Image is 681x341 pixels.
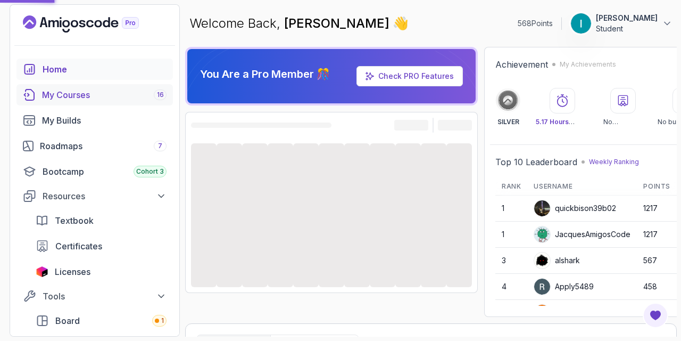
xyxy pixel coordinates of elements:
[527,178,637,196] th: Username
[495,156,577,168] h2: Top 10 Leaderboard
[495,248,527,274] td: 3
[518,18,553,29] p: 568 Points
[534,252,580,269] div: alshark
[534,278,594,295] div: Apply5489
[161,316,164,325] span: 1
[200,67,330,82] p: You Are a Pro Member 🎊
[560,60,616,69] p: My Achievements
[534,226,630,243] div: JacquesAmigosCode
[55,314,80,327] span: Board
[29,261,173,282] a: licenses
[40,140,167,152] div: Roadmaps
[534,200,616,217] div: quickbison39b02
[570,13,672,34] button: user profile image[PERSON_NAME]Student
[643,303,668,328] button: Open Feedback Button
[16,287,173,306] button: Tools
[16,59,173,80] a: home
[495,300,527,326] td: 5
[42,88,167,101] div: My Courses
[637,178,677,196] th: Points
[29,236,173,257] a: certificates
[603,118,643,126] p: No certificates
[16,161,173,182] a: bootcamp
[637,196,677,222] td: 1217
[495,196,527,222] td: 1
[29,310,173,331] a: board
[55,265,90,278] span: Licenses
[534,279,550,295] img: user profile image
[534,253,550,269] img: user profile image
[497,118,519,126] p: SILVER
[284,15,393,31] span: [PERSON_NAME]
[189,15,409,32] p: Welcome Back,
[637,300,677,326] td: 337
[136,167,164,176] span: Cohort 3
[571,13,591,34] img: user profile image
[43,190,167,202] div: Resources
[495,222,527,248] td: 1
[534,226,550,242] img: default monster avatar
[158,142,162,150] span: 7
[42,114,167,127] div: My Builds
[536,118,588,126] p: Watched
[55,240,102,253] span: Certificates
[589,158,639,166] p: Weekly Ranking
[536,118,575,126] span: 5.17 Hours
[637,222,677,248] td: 1217
[16,84,173,105] a: courses
[356,66,463,86] a: Check PRO Features
[495,178,527,196] th: Rank
[157,91,164,99] span: 16
[43,290,167,303] div: Tools
[637,274,677,300] td: 458
[534,305,550,321] img: user profile image
[596,23,658,34] p: Student
[596,13,658,23] p: [PERSON_NAME]
[16,186,173,206] button: Resources
[495,58,548,71] h2: Achievement
[23,15,163,33] a: Landing page
[378,71,454,80] a: Check PRO Features
[637,248,677,274] td: 567
[36,266,48,277] img: jetbrains icon
[55,214,94,227] span: Textbook
[534,304,627,321] div: wildmongoosefb425
[495,274,527,300] td: 4
[16,110,173,131] a: builds
[29,210,173,231] a: textbook
[43,63,167,76] div: Home
[16,135,173,157] a: roadmaps
[534,200,550,216] img: user profile image
[43,165,167,178] div: Bootcamp
[392,14,409,32] span: 👋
